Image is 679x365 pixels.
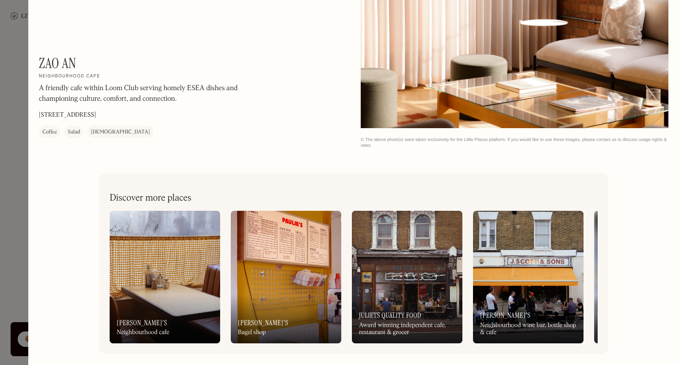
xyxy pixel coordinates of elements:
[39,83,278,104] p: A friendly cafe within Loom Club serving homely ESEA dishes and championing culture, comfort, and...
[110,211,220,343] a: [PERSON_NAME]'sNeighbourhood cafe
[352,211,462,343] a: Juliets Quality FoodAward winning independent cafe, restaurant & grocer
[39,55,76,72] h1: Zao An
[117,329,169,336] div: Neighbourhood cafe
[117,319,167,327] h3: [PERSON_NAME]'s
[39,110,96,120] p: [STREET_ADDRESS]
[91,128,150,137] div: [DEMOGRAPHIC_DATA]
[39,73,100,80] h2: Neighbourhood cafe
[359,322,455,337] div: Award winning independent cafe, restaurant & grocer
[238,329,266,336] div: Bagel shop
[238,319,288,327] h3: [PERSON_NAME]'s
[480,311,530,319] h3: [PERSON_NAME]'s
[480,322,576,337] div: Neighbourhood wine bar, bottle shop & cafe
[231,211,341,343] a: [PERSON_NAME]'sBagel shop
[42,128,57,137] div: Coffee
[473,211,584,343] a: [PERSON_NAME]'sNeighbourhood wine bar, bottle shop & cafe
[110,193,191,204] h2: Discover more places
[68,128,80,137] div: Salad
[359,311,421,319] h3: Juliets Quality Food
[361,137,668,148] div: © The above photo(s) were taken exclusively for the Little Places platform. If you would like to ...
